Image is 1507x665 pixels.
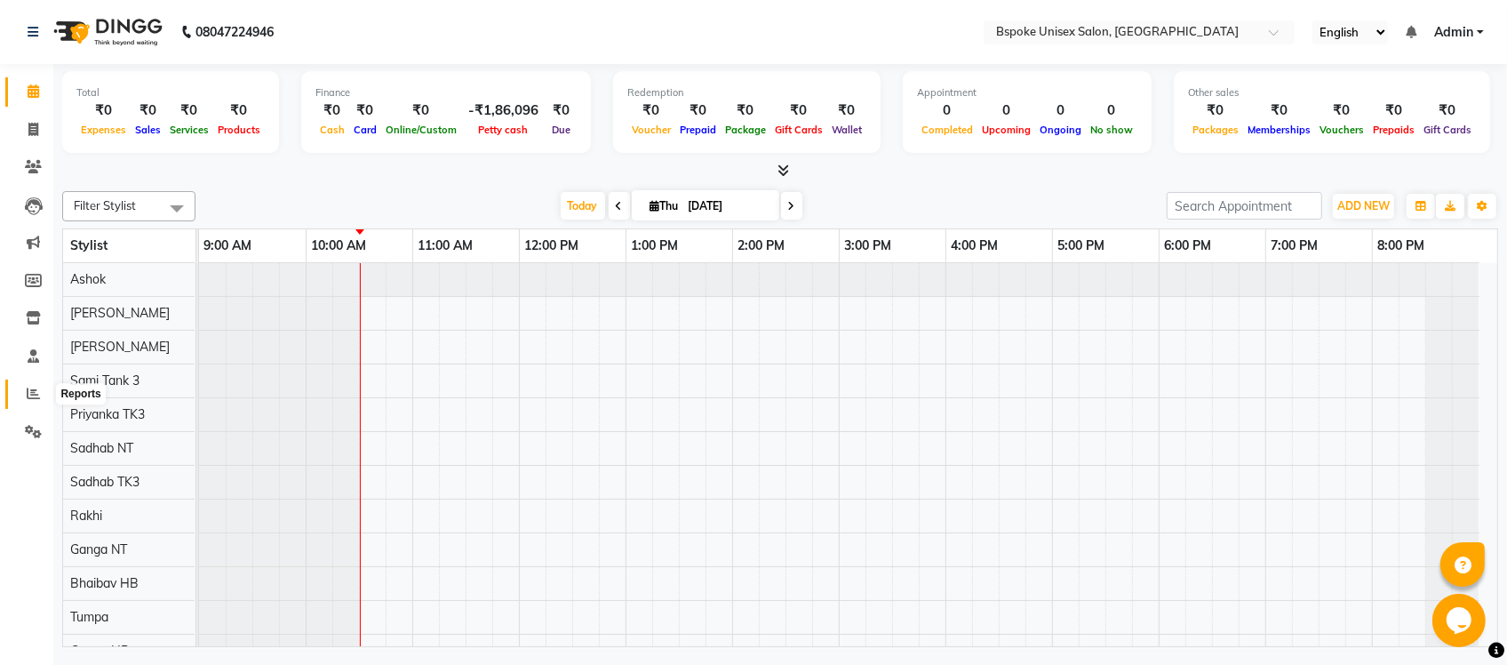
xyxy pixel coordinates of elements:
input: 2025-09-04 [683,193,772,220]
a: 3:00 PM [840,233,896,259]
a: 4:00 PM [946,233,1002,259]
span: [PERSON_NAME] [70,339,170,355]
span: Ganga NT [70,541,127,557]
a: 5:00 PM [1053,233,1109,259]
span: Package [721,124,770,136]
span: Gift Cards [1419,124,1476,136]
div: ₹0 [1188,100,1243,121]
span: Cash [315,124,349,136]
span: Products [213,124,265,136]
div: Reports [56,384,105,405]
div: ₹0 [131,100,165,121]
span: Packages [1188,124,1243,136]
span: Card [349,124,381,136]
div: ₹0 [213,100,265,121]
div: ₹0 [827,100,866,121]
span: Prepaid [675,124,721,136]
span: Ashok [70,271,106,287]
div: ₹0 [165,100,213,121]
span: Sami Tank 3 [70,373,140,389]
span: [PERSON_NAME] [70,305,170,321]
span: Admin [1434,23,1473,42]
img: logo [45,7,167,57]
div: ₹0 [1419,100,1476,121]
div: -₹1,86,096 [461,100,546,121]
input: Search Appointment [1167,192,1322,220]
div: ₹0 [1243,100,1315,121]
span: Thu [646,199,683,212]
span: Ongoing [1035,124,1086,136]
span: Priyanka TK3 [70,406,145,422]
span: Ganga HB [70,643,130,659]
span: Sadhab NT [70,440,133,456]
span: Bhaibav HB [70,575,139,591]
span: No show [1086,124,1137,136]
a: 6:00 PM [1160,233,1216,259]
div: Total [76,85,265,100]
div: ₹0 [627,100,675,121]
div: ₹0 [546,100,577,121]
span: Prepaids [1368,124,1419,136]
a: 9:00 AM [199,233,256,259]
a: 11:00 AM [413,233,477,259]
span: Voucher [627,124,675,136]
div: ₹0 [349,100,381,121]
button: ADD NEW [1333,194,1394,219]
span: Wallet [827,124,866,136]
span: Vouchers [1315,124,1368,136]
div: Redemption [627,85,866,100]
span: Filter Stylist [74,198,136,212]
span: Expenses [76,124,131,136]
span: ADD NEW [1337,199,1390,212]
b: 08047224946 [195,7,274,57]
span: Due [547,124,575,136]
a: 10:00 AM [307,233,371,259]
div: ₹0 [1315,100,1368,121]
span: Today [561,192,605,220]
span: Services [165,124,213,136]
a: 12:00 PM [520,233,583,259]
div: ₹0 [675,100,721,121]
span: Stylist [70,237,108,253]
a: 7:00 PM [1266,233,1322,259]
a: 8:00 PM [1373,233,1429,259]
a: 1:00 PM [626,233,682,259]
span: Upcoming [977,124,1035,136]
span: Completed [917,124,977,136]
span: Online/Custom [381,124,461,136]
div: ₹0 [770,100,827,121]
div: ₹0 [1368,100,1419,121]
div: ₹0 [315,100,349,121]
div: Appointment [917,85,1137,100]
div: 0 [977,100,1035,121]
div: 0 [917,100,977,121]
div: 0 [1035,100,1086,121]
span: Tumpa [70,609,108,625]
span: Memberships [1243,124,1315,136]
span: Gift Cards [770,124,827,136]
div: ₹0 [76,100,131,121]
span: Petty cash [474,124,533,136]
span: Sales [131,124,165,136]
span: Sadhab TK3 [70,474,140,490]
div: ₹0 [381,100,461,121]
div: Finance [315,85,577,100]
div: Other sales [1188,85,1476,100]
iframe: chat widget [1432,594,1489,647]
div: ₹0 [721,100,770,121]
div: 0 [1086,100,1137,121]
a: 2:00 PM [733,233,789,259]
span: Rakhi [70,508,102,524]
